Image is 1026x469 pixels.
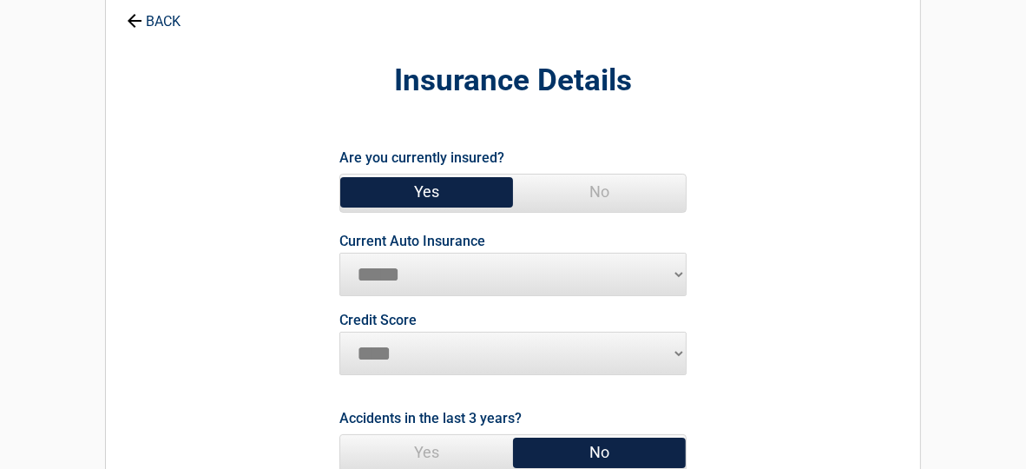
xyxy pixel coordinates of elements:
[340,175,513,209] span: Yes
[339,314,417,327] label: Credit Score
[339,406,522,430] label: Accidents in the last 3 years?
[339,146,504,169] label: Are you currently insured?
[339,234,485,248] label: Current Auto Insurance
[513,175,686,209] span: No
[201,61,825,102] h2: Insurance Details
